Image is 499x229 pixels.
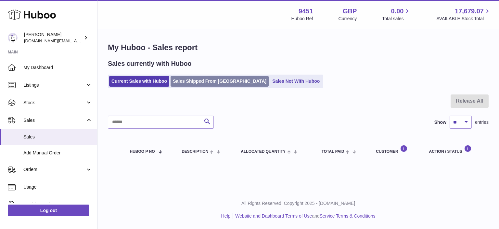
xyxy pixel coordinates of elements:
[233,213,375,219] li: and
[8,33,18,43] img: amir.ch@gmail.com
[235,213,312,219] a: Website and Dashboard Terms of Use
[343,7,357,16] strong: GBP
[171,76,269,87] a: Sales Shipped From [GEOGRAPHIC_DATA]
[376,145,416,154] div: Customer
[24,38,129,43] span: [DOMAIN_NAME][EMAIL_ADDRESS][DOMAIN_NAME]
[23,100,85,106] span: Stock
[221,213,231,219] a: Help
[23,117,85,123] span: Sales
[109,76,169,87] a: Current Sales with Huboo
[23,134,92,140] span: Sales
[108,59,192,68] h2: Sales currently with Huboo
[23,82,85,88] span: Listings
[382,7,411,22] a: 0.00 Total sales
[23,202,85,208] span: Invoicing and Payments
[130,150,155,154] span: Huboo P no
[382,16,411,22] span: Total sales
[322,150,344,154] span: Total paid
[429,145,482,154] div: Action / Status
[241,150,286,154] span: ALLOCATED Quantity
[23,184,92,190] span: Usage
[455,7,484,16] span: 17,679.07
[182,150,208,154] span: Description
[475,119,489,125] span: entries
[391,7,404,16] span: 0.00
[436,7,491,22] a: 17,679.07 AVAILABLE Stock Total
[436,16,491,22] span: AVAILABLE Stock Total
[8,205,89,216] a: Log out
[434,119,446,125] label: Show
[103,200,494,207] p: All Rights Reserved. Copyright 2025 - [DOMAIN_NAME]
[23,64,92,71] span: My Dashboard
[291,16,313,22] div: Huboo Ref
[23,150,92,156] span: Add Manual Order
[23,166,85,173] span: Orders
[270,76,322,87] a: Sales Not With Huboo
[299,7,313,16] strong: 9451
[320,213,376,219] a: Service Terms & Conditions
[108,42,489,53] h1: My Huboo - Sales report
[24,32,83,44] div: [PERSON_NAME]
[339,16,357,22] div: Currency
